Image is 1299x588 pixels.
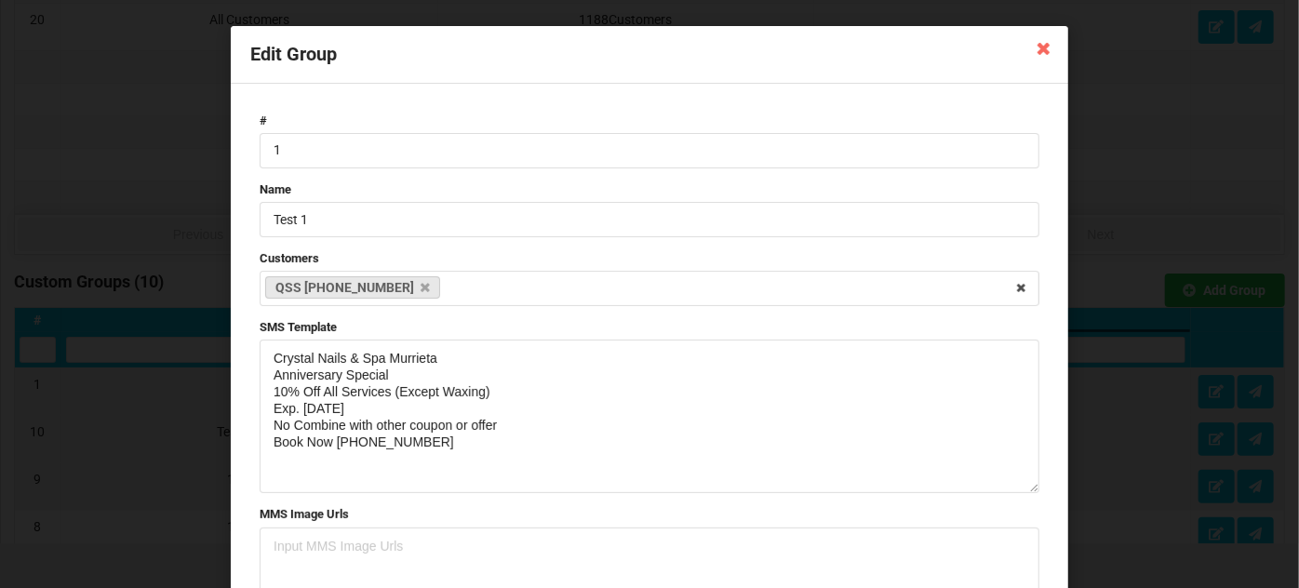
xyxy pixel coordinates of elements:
input: Name [260,202,1039,237]
label: SMS Template [260,319,1039,336]
label: MMS Image Urls [260,506,1039,523]
input: # [260,133,1039,168]
div: Edit Group [231,26,1068,84]
a: QSS [PHONE_NUMBER] [265,276,440,299]
label: # [260,113,1039,129]
label: Customers [260,250,1039,267]
textarea: Crystal Nails & Spa Murrieta Anniversary Special 10% Off All Services (Except Waxing) Exp. [DATE]... [260,340,1039,493]
label: Name [260,181,1039,198]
